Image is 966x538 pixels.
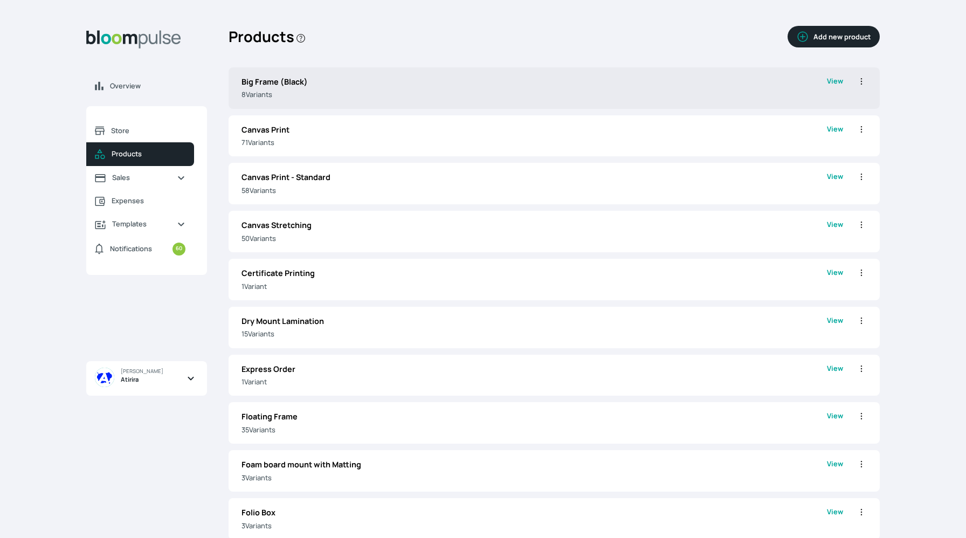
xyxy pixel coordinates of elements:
a: Overview [86,74,207,98]
a: Canvas Print71Variants [241,124,827,148]
a: Store [86,119,194,142]
a: View [827,219,843,244]
p: 8 Variant s [241,89,827,100]
a: View [827,315,843,340]
p: Express Order [241,363,827,375]
a: Templates [86,212,194,236]
a: View [827,411,843,435]
a: Expenses [86,189,194,212]
p: Certificate Printing [241,267,827,279]
p: Canvas Print [241,124,827,136]
a: Dry Mount Lamination15Variants [241,315,827,340]
p: Floating Frame [241,411,827,423]
a: Products [86,142,194,166]
p: 3 Variant s [241,521,827,531]
p: 50 Variant s [241,233,827,244]
span: Sales [112,173,168,183]
span: [PERSON_NAME] [121,368,163,375]
a: Express Order1Variant [241,363,827,388]
a: Certificate Printing1Variant [241,267,827,292]
p: 58 Variant s [241,185,827,196]
a: Floating Frame35Variants [241,411,827,435]
a: View [827,507,843,531]
h2: Products [229,22,306,52]
a: Foam board mount with Matting3Variants [241,459,827,483]
a: View [827,76,843,100]
p: 35 Variant s [241,425,827,435]
a: Folio Box3Variants [241,507,827,531]
p: 1 Variant [241,377,827,387]
p: Foam board mount with Matting [241,459,827,471]
span: Overview [110,81,198,91]
span: Atirira [121,375,139,384]
p: 71 Variant s [241,137,827,148]
p: 3 Variant s [241,473,827,483]
p: Canvas Print - Standard [241,171,827,183]
a: Big Frame (Black)8Variants [241,76,827,100]
a: Sales [86,166,194,189]
a: View [827,124,843,148]
span: Store [111,126,185,136]
a: Notifications60 [86,236,194,262]
a: View [827,267,843,292]
img: Bloom Logo [86,30,181,49]
span: Templates [112,219,168,229]
a: View [827,171,843,196]
a: Canvas Print - Standard58Variants [241,171,827,196]
small: 60 [172,243,185,256]
button: Add new product [788,26,880,47]
p: 15 Variant s [241,329,827,339]
p: 1 Variant [241,281,827,292]
p: Big Frame (Black) [241,76,827,88]
span: Products [112,149,185,159]
a: View [827,459,843,483]
span: Notifications [110,244,152,254]
p: Folio Box [241,507,827,519]
span: Expenses [112,196,185,206]
aside: Sidebar [86,22,207,525]
p: Dry Mount Lamination [241,315,827,327]
a: View [827,363,843,388]
p: Canvas Stretching [241,219,827,231]
a: Canvas Stretching50Variants [241,219,827,244]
